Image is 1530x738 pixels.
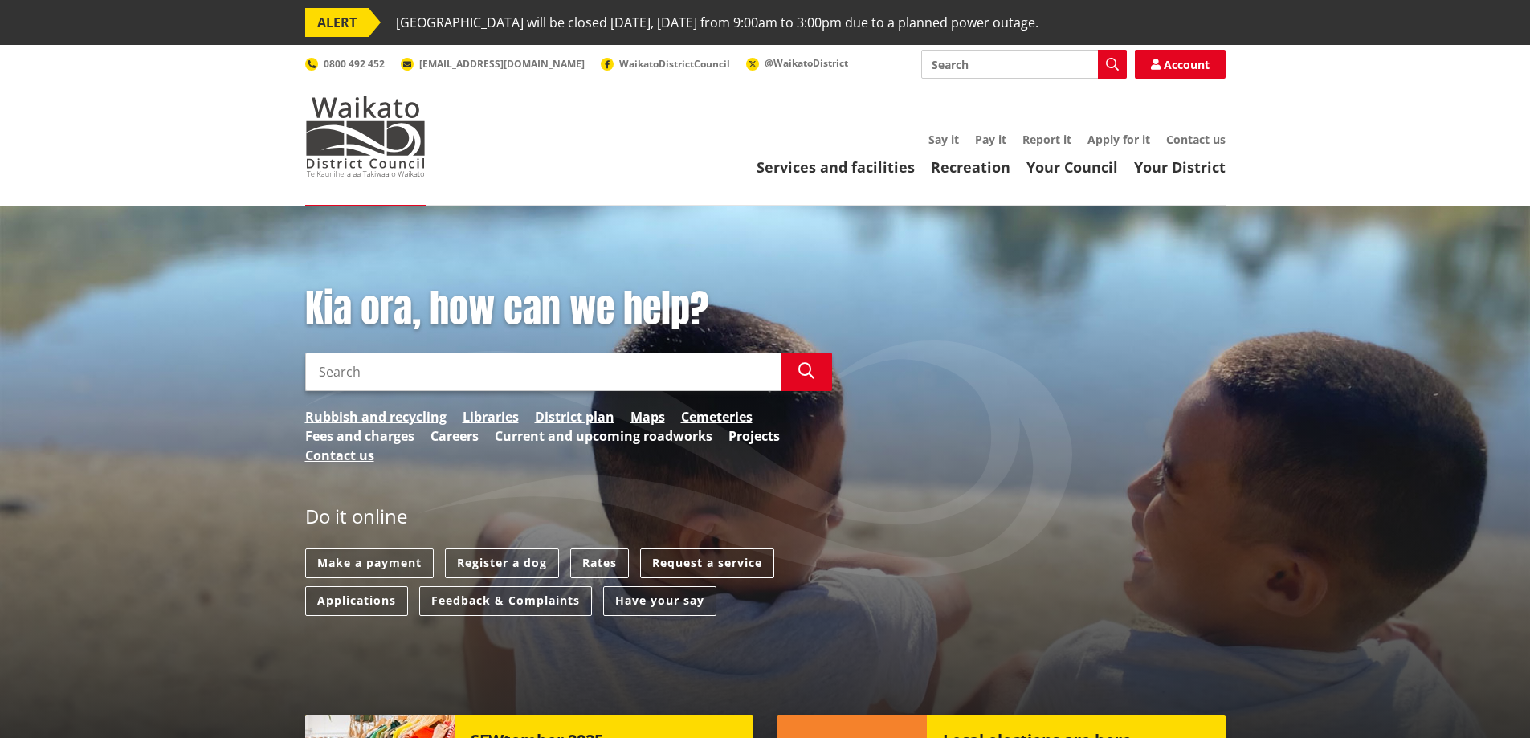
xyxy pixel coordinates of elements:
[619,57,730,71] span: WaikatoDistrictCouncil
[305,586,408,616] a: Applications
[757,157,915,177] a: Services and facilities
[681,407,753,426] a: Cemeteries
[305,548,434,578] a: Make a payment
[305,353,781,391] input: Search input
[305,57,385,71] a: 0800 492 452
[305,505,407,533] h2: Do it online
[1026,157,1118,177] a: Your Council
[1166,132,1226,147] a: Contact us
[1022,132,1071,147] a: Report it
[305,407,447,426] a: Rubbish and recycling
[1135,50,1226,79] a: Account
[728,426,780,446] a: Projects
[603,586,716,616] a: Have your say
[765,56,848,70] span: @WaikatoDistrict
[401,57,585,71] a: [EMAIL_ADDRESS][DOMAIN_NAME]
[445,548,559,578] a: Register a dog
[430,426,479,446] a: Careers
[921,50,1127,79] input: Search input
[305,446,374,465] a: Contact us
[931,157,1010,177] a: Recreation
[463,407,519,426] a: Libraries
[1134,157,1226,177] a: Your District
[746,56,848,70] a: @WaikatoDistrict
[305,96,426,177] img: Waikato District Council - Te Kaunihera aa Takiwaa o Waikato
[975,132,1006,147] a: Pay it
[305,8,369,37] span: ALERT
[640,548,774,578] a: Request a service
[928,132,959,147] a: Say it
[495,426,712,446] a: Current and upcoming roadworks
[396,8,1038,37] span: [GEOGRAPHIC_DATA] will be closed [DATE], [DATE] from 9:00am to 3:00pm due to a planned power outage.
[419,586,592,616] a: Feedback & Complaints
[535,407,614,426] a: District plan
[601,57,730,71] a: WaikatoDistrictCouncil
[570,548,629,578] a: Rates
[1087,132,1150,147] a: Apply for it
[305,286,832,332] h1: Kia ora, how can we help?
[324,57,385,71] span: 0800 492 452
[630,407,665,426] a: Maps
[419,57,585,71] span: [EMAIL_ADDRESS][DOMAIN_NAME]
[305,426,414,446] a: Fees and charges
